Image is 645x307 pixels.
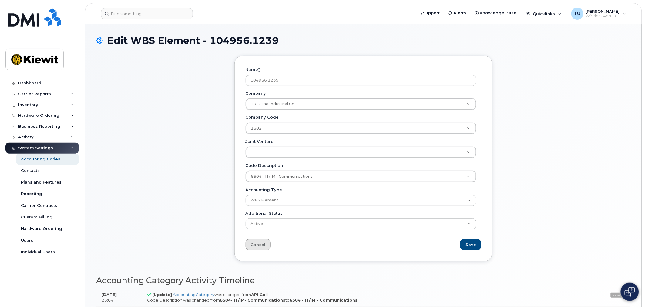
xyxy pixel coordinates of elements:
span: 6504 - IT/IM - Communications [251,174,313,179]
label: Joint Venture [246,139,274,144]
label: Company [246,90,266,96]
input: Save [460,239,481,250]
label: Name [246,67,260,73]
label: Additional Status [246,211,283,216]
h2: Accounting Category Activity Timeline [96,276,631,285]
span: TIC - The Industrial Co. [251,102,296,106]
label: Code Description [246,163,283,168]
strong: API Call [251,292,268,297]
label: Accounting Type [246,187,282,193]
strong: [Update] [152,292,172,297]
td: was changed from [142,288,580,307]
a: details [611,293,625,298]
span: 23:04 [102,298,113,302]
a: 1602 [246,123,476,134]
strong: [DATE] [102,292,117,297]
a: 6504 - IT/IM - Communications [246,171,476,182]
label: Company Code [246,114,279,120]
img: Open chat [625,287,635,297]
div: Code Description was changed from to [147,297,575,303]
strong: 6504- IT/IM- Communications [220,298,285,302]
h1: Edit WBS Element - 104956.1239 [96,35,631,46]
a: TIC - The Industrial Co. [246,99,476,110]
span: 1602 [251,126,262,130]
strong: 6504 - IT/IM - Communications [290,298,358,302]
a: Cancel [246,239,271,250]
a: AccountingCategory [173,292,214,297]
abbr: required [258,67,260,72]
